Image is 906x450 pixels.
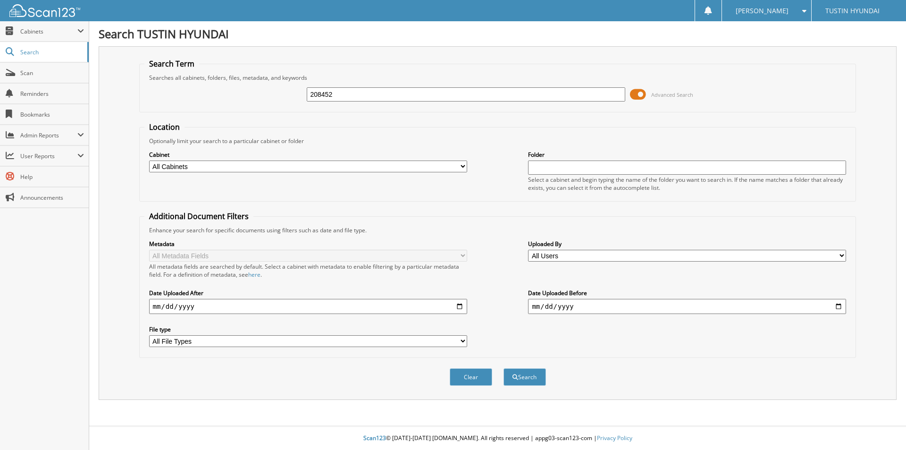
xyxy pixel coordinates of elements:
[149,240,467,248] label: Metadata
[736,8,789,14] span: [PERSON_NAME]
[450,368,492,386] button: Clear
[503,368,546,386] button: Search
[20,69,84,77] span: Scan
[20,110,84,119] span: Bookmarks
[528,176,846,192] div: Select a cabinet and begin typing the name of the folder you want to search in. If the name match...
[144,74,851,82] div: Searches all cabinets, folders, files, metadata, and keywords
[825,8,880,14] span: TUSTIN HYUNDAI
[20,194,84,202] span: Announcements
[528,299,846,314] input: end
[248,271,260,279] a: here
[144,226,851,234] div: Enhance your search for specific documents using filters such as date and file type.
[20,27,77,35] span: Cabinets
[597,434,632,442] a: Privacy Policy
[9,4,80,17] img: scan123-logo-white.svg
[20,152,77,160] span: User Reports
[363,434,386,442] span: Scan123
[144,59,199,69] legend: Search Term
[149,289,467,297] label: Date Uploaded After
[20,48,83,56] span: Search
[144,137,851,145] div: Optionally limit your search to a particular cabinet or folder
[149,325,467,333] label: File type
[528,289,846,297] label: Date Uploaded Before
[528,240,846,248] label: Uploaded By
[651,91,693,98] span: Advanced Search
[89,427,906,450] div: © [DATE]-[DATE] [DOMAIN_NAME]. All rights reserved | appg03-scan123-com |
[144,211,253,221] legend: Additional Document Filters
[149,299,467,314] input: start
[99,26,897,42] h1: Search TUSTIN HYUNDAI
[149,263,467,279] div: All metadata fields are searched by default. Select a cabinet with metadata to enable filtering b...
[149,151,467,159] label: Cabinet
[528,151,846,159] label: Folder
[859,405,906,450] iframe: Chat Widget
[20,173,84,181] span: Help
[20,90,84,98] span: Reminders
[20,131,77,139] span: Admin Reports
[144,122,185,132] legend: Location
